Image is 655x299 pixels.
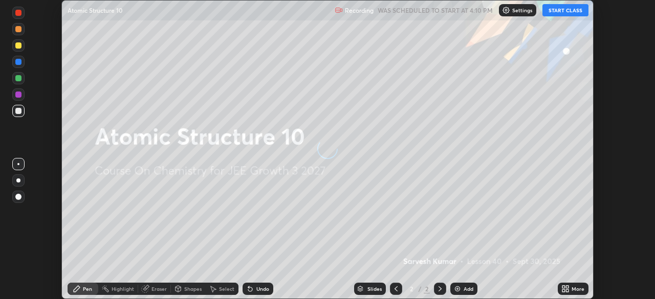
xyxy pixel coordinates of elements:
div: Add [464,286,473,291]
div: Undo [256,286,269,291]
p: Atomic Structure 10 [68,6,123,14]
div: Slides [367,286,382,291]
img: add-slide-button [453,285,462,293]
img: recording.375f2c34.svg [335,6,343,14]
p: Recording [345,7,374,14]
img: class-settings-icons [502,6,510,14]
div: Eraser [151,286,167,291]
h5: WAS SCHEDULED TO START AT 4:10 PM [378,6,493,15]
div: Pen [83,286,92,291]
p: Settings [512,8,532,13]
div: / [419,286,422,292]
button: START CLASS [542,4,588,16]
div: Select [219,286,234,291]
div: More [572,286,584,291]
div: Highlight [112,286,134,291]
div: Shapes [184,286,202,291]
div: 2 [406,286,417,292]
div: 2 [424,284,430,293]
